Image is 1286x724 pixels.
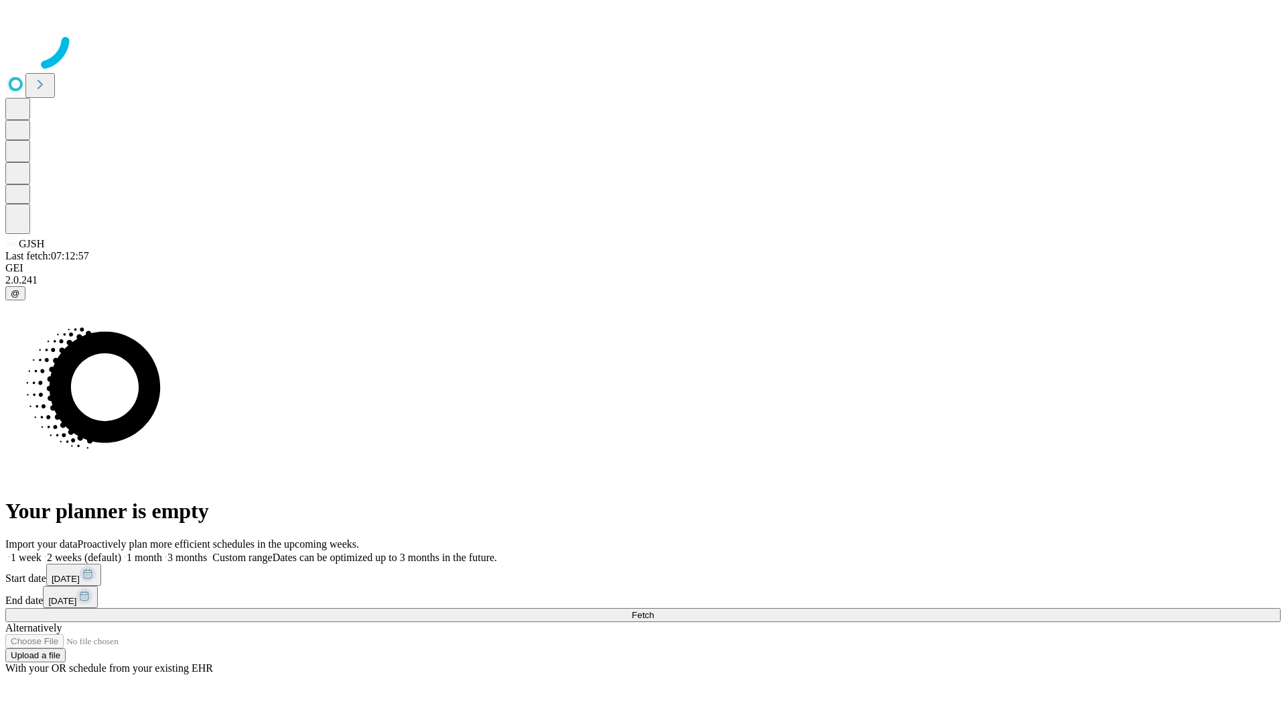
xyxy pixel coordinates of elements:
[167,552,207,563] span: 3 months
[5,250,89,261] span: Last fetch: 07:12:57
[127,552,162,563] span: 1 month
[5,262,1281,274] div: GEI
[5,538,78,550] span: Import your data
[273,552,497,563] span: Dates can be optimized up to 3 months in the future.
[78,538,359,550] span: Proactively plan more efficient schedules in the upcoming weeks.
[43,586,98,608] button: [DATE]
[11,552,42,563] span: 1 week
[47,552,121,563] span: 2 weeks (default)
[632,610,654,620] span: Fetch
[5,564,1281,586] div: Start date
[5,286,25,300] button: @
[48,596,76,606] span: [DATE]
[19,238,44,249] span: GJSH
[5,662,213,674] span: With your OR schedule from your existing EHR
[5,648,66,662] button: Upload a file
[5,586,1281,608] div: End date
[52,574,80,584] span: [DATE]
[5,274,1281,286] div: 2.0.241
[5,608,1281,622] button: Fetch
[11,288,20,298] span: @
[46,564,101,586] button: [DATE]
[212,552,272,563] span: Custom range
[5,622,62,633] span: Alternatively
[5,499,1281,524] h1: Your planner is empty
